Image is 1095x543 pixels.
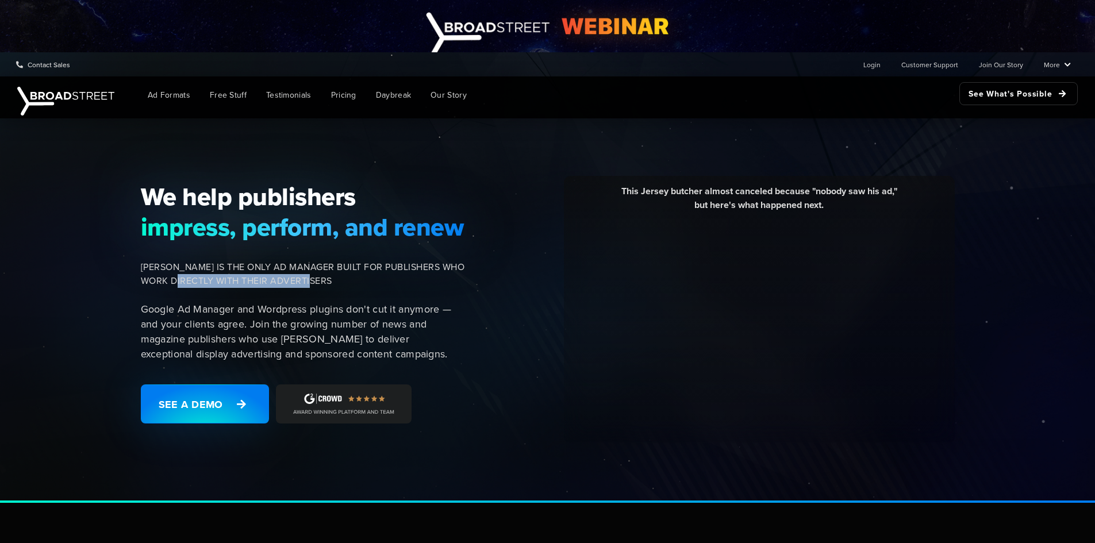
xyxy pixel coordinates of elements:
[422,82,475,108] a: Our Story
[17,87,114,115] img: Broadstreet | The Ad Manager for Small Publishers
[431,89,467,101] span: Our Story
[210,89,247,101] span: Free Stuff
[148,89,190,101] span: Ad Formats
[266,89,312,101] span: Testimonials
[959,82,1078,105] a: See What's Possible
[121,76,1078,114] nav: Main
[141,182,465,211] span: We help publishers
[141,212,465,242] span: impress, perform, and renew
[201,82,255,108] a: Free Stuff
[979,53,1023,76] a: Join Our Story
[141,260,465,288] span: [PERSON_NAME] IS THE ONLY AD MANAGER BUILT FOR PUBLISHERS WHO WORK DIRECTLY WITH THEIR ADVERTISERS
[901,53,958,76] a: Customer Support
[573,184,946,221] div: This Jersey butcher almost canceled because "nobody saw his ad," but here's what happened next.
[376,89,411,101] span: Daybreak
[141,302,465,361] p: Google Ad Manager and Wordpress plugins don't cut it anymore — and your clients agree. Join the g...
[573,221,946,430] iframe: YouTube video player
[258,82,320,108] a: Testimonials
[1044,53,1071,76] a: More
[367,82,420,108] a: Daybreak
[16,53,70,76] a: Contact Sales
[331,89,356,101] span: Pricing
[322,82,365,108] a: Pricing
[863,53,881,76] a: Login
[141,384,269,423] a: See a Demo
[139,82,199,108] a: Ad Formats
